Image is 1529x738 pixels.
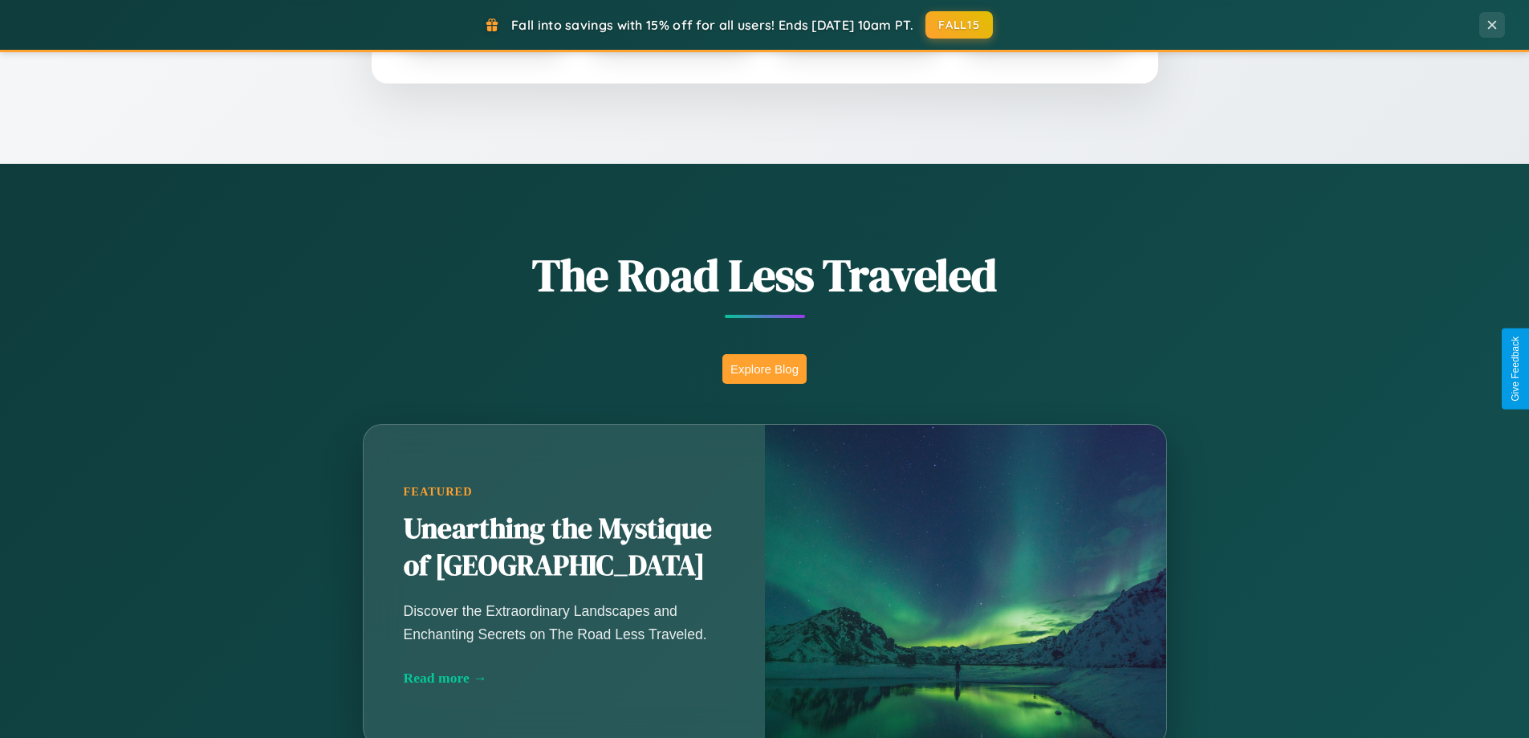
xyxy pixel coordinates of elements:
p: Discover the Extraordinary Landscapes and Enchanting Secrets on The Road Less Traveled. [404,600,725,645]
div: Read more → [404,670,725,687]
h2: Unearthing the Mystique of [GEOGRAPHIC_DATA] [404,511,725,585]
span: Fall into savings with 15% off for all users! Ends [DATE] 10am PT. [511,17,913,33]
div: Give Feedback [1510,336,1521,402]
div: Featured [404,485,725,499]
button: Explore Blog [722,354,807,384]
h1: The Road Less Traveled [283,244,1246,306]
button: FALL15 [925,11,993,39]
